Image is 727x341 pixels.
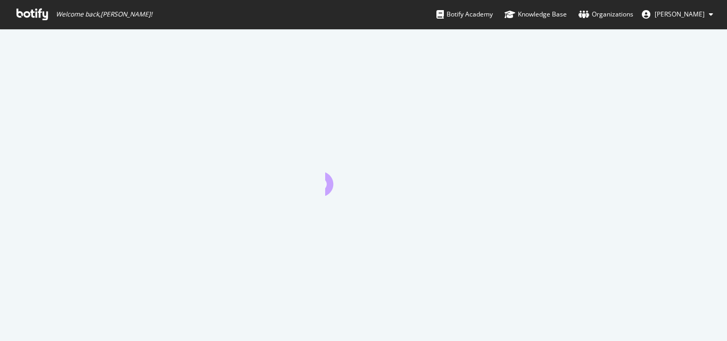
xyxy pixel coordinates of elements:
span: Rahul Sahani [655,10,705,19]
div: Knowledge Base [505,9,567,20]
div: Organizations [579,9,633,20]
span: Welcome back, [PERSON_NAME] ! [56,10,152,19]
div: Botify Academy [436,9,493,20]
button: [PERSON_NAME] [633,6,722,23]
div: animation [325,157,402,196]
